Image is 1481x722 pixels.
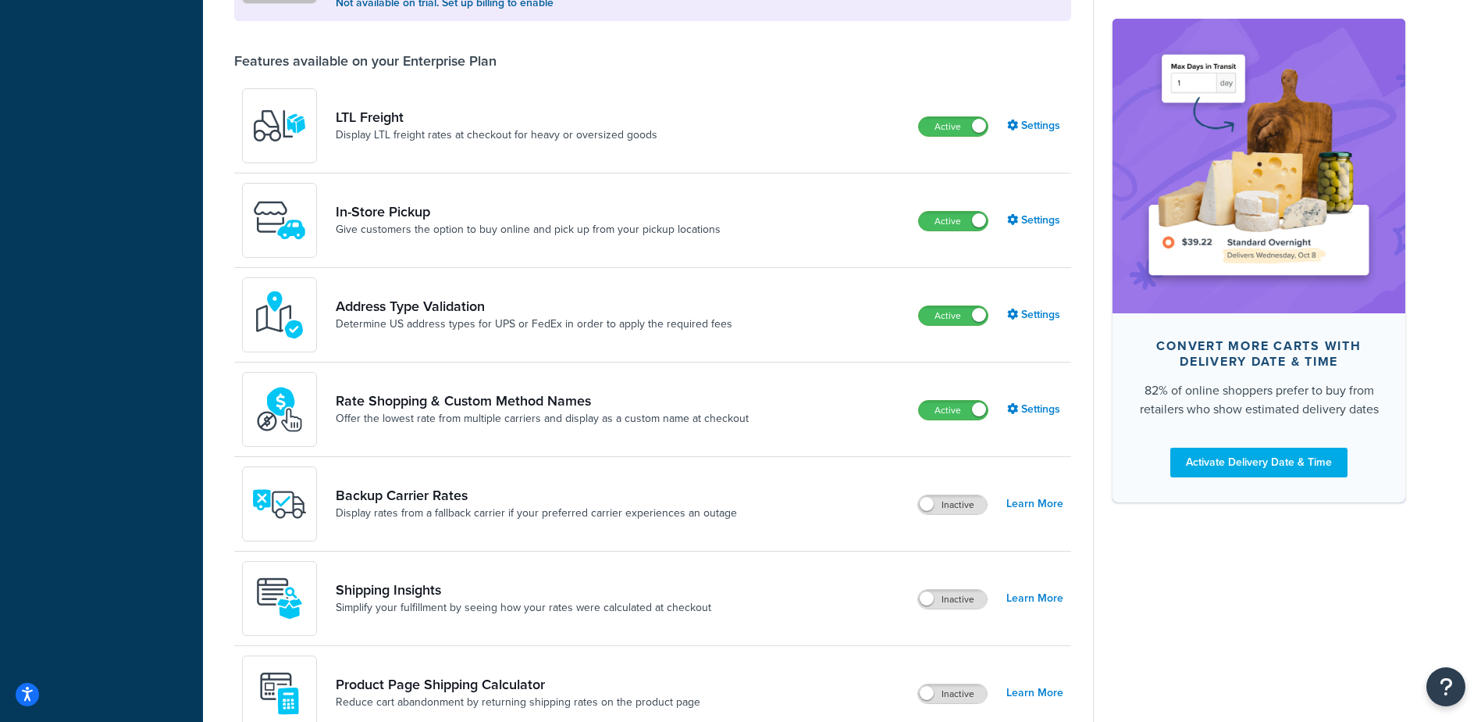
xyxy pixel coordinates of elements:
img: Acw9rhKYsOEjAAAAAElFTkSuQmCC [252,571,307,626]
a: Backup Carrier Rates [336,487,737,504]
a: Reduce cart abandonment by returning shipping rates on the product page [336,695,700,710]
div: 82% of online shoppers prefer to buy from retailers who show estimated delivery dates [1137,381,1380,418]
a: Address Type Validation [336,298,732,315]
label: Active [919,117,988,136]
a: Rate Shopping & Custom Method Names [336,392,749,409]
a: Give customers the option to buy online and pick up from your pickup locations [336,222,721,238]
label: Inactive [918,684,987,703]
a: Settings [1007,399,1063,420]
a: Settings [1007,209,1063,231]
img: kIG8fy0lQAAAABJRU5ErkJggg== [252,288,307,342]
label: Active [919,401,988,420]
label: Active [919,306,988,325]
label: Inactive [918,495,987,514]
a: Settings [1007,115,1063,137]
div: Convert more carts with delivery date & time [1137,338,1380,369]
a: Display rates from a fallback carrier if your preferred carrier experiences an outage [336,506,737,521]
a: Learn More [1006,493,1063,515]
a: Determine US address types for UPS or FedEx in order to apply the required fees [336,316,732,332]
a: Learn More [1006,682,1063,704]
img: icon-duo-feat-backup-carrier-4420b188.png [252,477,307,531]
img: feature-image-ddt-36eae7f7280da8017bfb280eaccd9c446f90b1fe08728e4019434db127062ab4.png [1136,42,1382,289]
a: Shipping Insights [336,581,711,599]
a: Display LTL freight rates at checkout for heavy or oversized goods [336,127,657,143]
a: Product Page Shipping Calculator [336,676,700,693]
img: wfgcfpwTIucLEAAAAASUVORK5CYII= [252,193,307,248]
label: Active [919,212,988,231]
button: Open Resource Center [1426,667,1465,706]
a: Activate Delivery Date & Time [1170,447,1347,477]
a: Settings [1007,304,1063,326]
a: LTL Freight [336,109,657,126]
a: Simplify your fulfillment by seeing how your rates were calculated at checkout [336,600,711,616]
img: y79ZsPf0fXUFUhFXDzUgf+ktZg5F2+ohG75+v3d2s1D9TjoU8PiyCIluIjV41seZevKCRuEjTPPOKHJsQcmKCXGdfprl3L4q7... [252,98,307,153]
label: Inactive [918,590,987,609]
div: Features available on your Enterprise Plan [234,52,497,70]
a: In-Store Pickup [336,203,721,220]
img: +D8d0cXZM7VpdAAAAAElFTkSuQmCC [252,666,307,720]
img: icon-duo-feat-rate-shopping-ecdd8bed.png [252,382,307,437]
a: Learn More [1006,588,1063,609]
a: Offer the lowest rate from multiple carriers and display as a custom name at checkout [336,411,749,427]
